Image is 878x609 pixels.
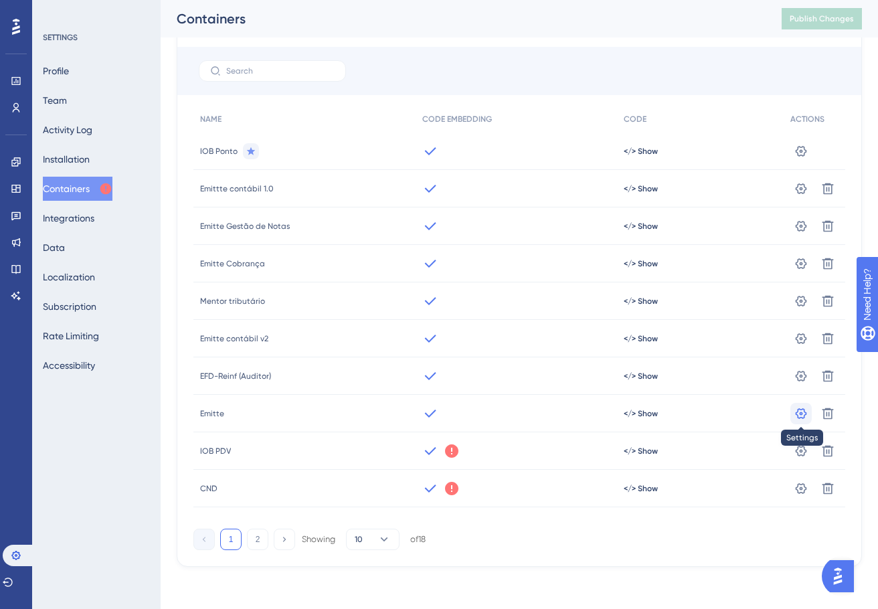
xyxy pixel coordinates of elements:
[43,236,65,260] button: Data
[624,146,658,157] button: </> Show
[200,258,265,269] span: Emitte Cobrança
[624,221,658,232] button: </> Show
[624,183,658,194] button: </> Show
[822,556,862,596] iframe: UserGuiding AI Assistant Launcher
[43,353,95,377] button: Accessibility
[43,265,95,289] button: Localization
[346,529,400,550] button: 10
[624,296,658,307] button: </> Show
[624,408,658,419] button: </> Show
[200,221,290,232] span: Emitte Gestão de Notas
[422,114,492,124] span: CODE EMBEDDING
[790,13,854,24] span: Publish Changes
[43,324,99,348] button: Rate Limiting
[43,88,67,112] button: Team
[200,483,217,494] span: CND
[247,529,268,550] button: 2
[624,333,658,344] button: </> Show
[790,114,824,124] span: ACTIONS
[200,446,231,456] span: IOB PDV
[43,177,112,201] button: Containers
[43,147,90,171] button: Installation
[220,529,242,550] button: 1
[43,206,94,230] button: Integrations
[200,296,265,307] span: Mentor tributário
[624,371,658,381] button: </> Show
[624,258,658,269] button: </> Show
[782,8,862,29] button: Publish Changes
[200,408,224,419] span: Emitte
[624,446,658,456] button: </> Show
[624,483,658,494] button: </> Show
[43,294,96,319] button: Subscription
[355,534,363,545] span: 10
[200,371,271,381] span: EFD-Reinf (Auditor)
[200,333,268,344] span: Emitte contábil v2
[200,146,238,157] span: IOB Ponto
[226,66,335,76] input: Search
[624,114,646,124] span: CODE
[200,183,274,194] span: Emittte contábil 1.0
[43,59,69,83] button: Profile
[302,533,335,545] div: Showing
[43,32,151,43] div: SETTINGS
[43,118,92,142] button: Activity Log
[200,114,222,124] span: NAME
[177,9,748,28] div: Containers
[410,533,426,545] div: of 18
[31,3,84,19] span: Need Help?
